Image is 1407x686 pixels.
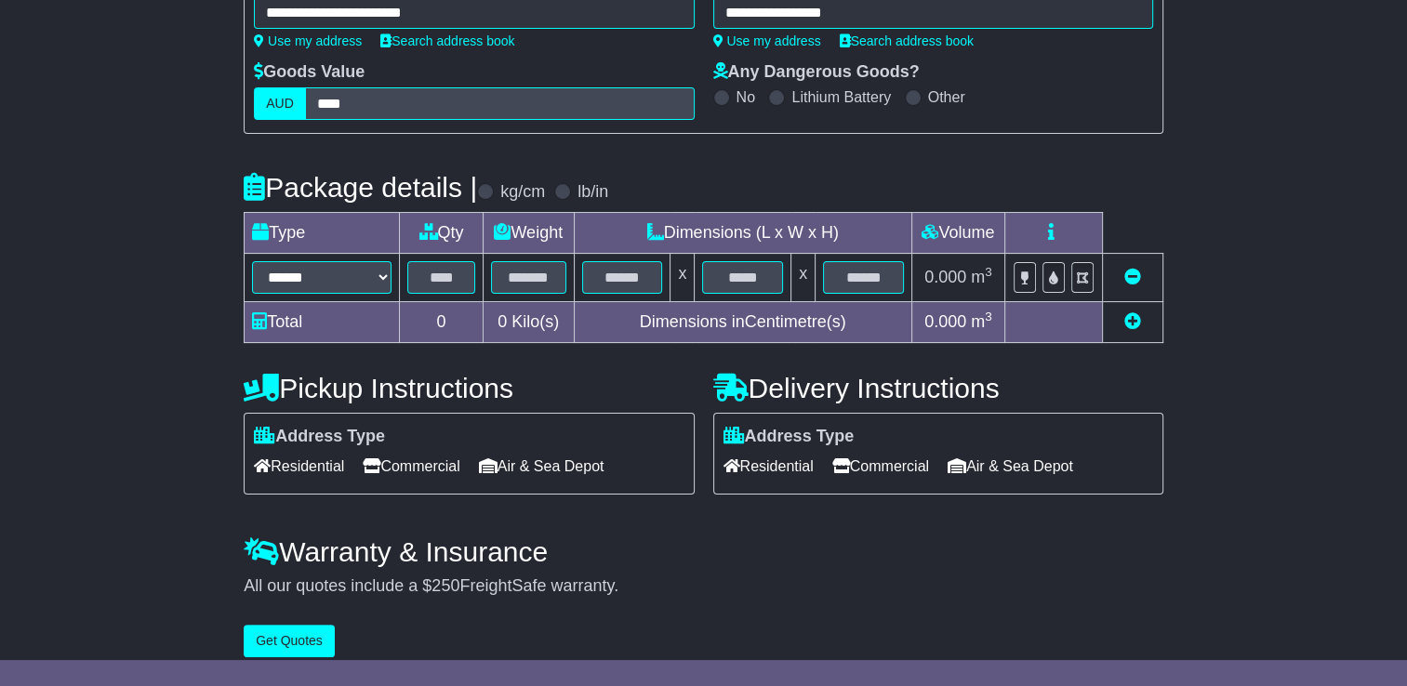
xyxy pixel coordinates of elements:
td: Weight [483,213,574,254]
a: Search address book [380,33,514,48]
a: Remove this item [1124,268,1141,286]
span: Commercial [363,452,459,481]
td: 0 [400,302,484,343]
a: Use my address [713,33,821,48]
label: lb/in [577,182,608,203]
span: m [971,312,992,331]
span: 0.000 [924,268,966,286]
td: Volume [911,213,1004,254]
label: Other [928,88,965,106]
label: Lithium Battery [791,88,891,106]
td: Dimensions in Centimetre(s) [574,302,911,343]
label: No [737,88,755,106]
h4: Warranty & Insurance [244,536,1163,567]
span: Air & Sea Depot [948,452,1073,481]
label: Any Dangerous Goods? [713,62,920,83]
a: Add new item [1124,312,1141,331]
label: AUD [254,87,306,120]
h4: Package details | [244,172,477,203]
label: Address Type [723,427,855,447]
label: Address Type [254,427,385,447]
span: m [971,268,992,286]
a: Search address book [840,33,974,48]
span: 0.000 [924,312,966,331]
div: All our quotes include a $ FreightSafe warranty. [244,576,1163,597]
td: Kilo(s) [483,302,574,343]
span: 0 [498,312,507,331]
td: x [670,254,695,302]
td: Dimensions (L x W x H) [574,213,911,254]
td: x [791,254,816,302]
td: Total [245,302,400,343]
span: Commercial [832,452,929,481]
a: Use my address [254,33,362,48]
td: Qty [400,213,484,254]
span: 250 [431,576,459,595]
label: kg/cm [500,182,545,203]
span: Residential [254,452,344,481]
span: Air & Sea Depot [479,452,604,481]
button: Get Quotes [244,625,335,657]
span: Residential [723,452,814,481]
sup: 3 [985,265,992,279]
h4: Pickup Instructions [244,373,694,403]
sup: 3 [985,310,992,323]
label: Goods Value [254,62,365,83]
h4: Delivery Instructions [713,373,1163,403]
td: Type [245,213,400,254]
